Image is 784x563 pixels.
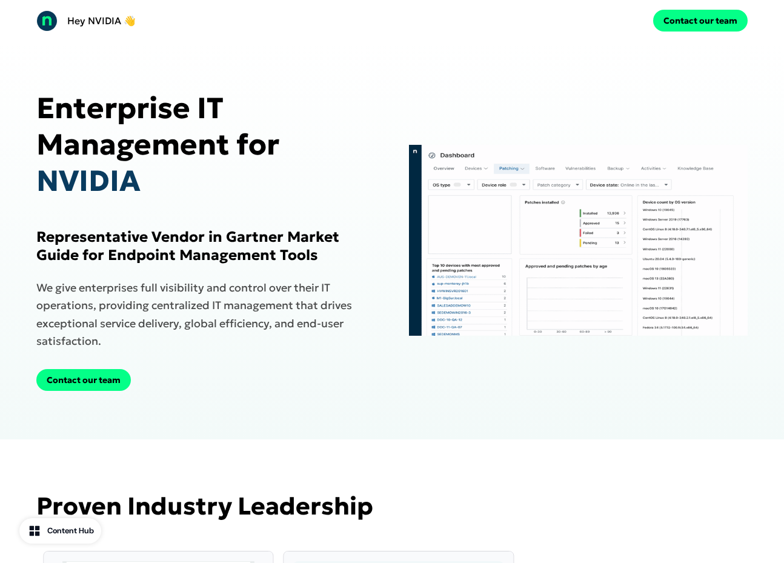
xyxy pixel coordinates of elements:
[67,13,136,28] p: Hey NVIDIA 👋
[653,10,748,32] button: Contact our team
[36,279,375,350] h1: We give enterprises full visibility and control over their IT operations, providing centralized I...
[36,228,375,264] h1: Representative Vendor in Gartner Market Guide for Endpoint Management Tools
[36,90,375,199] h1: Enterprise IT Management for
[19,518,101,544] button: Content Hub
[47,525,94,537] div: Content Hub
[36,162,141,199] strong: NVIDIA
[36,488,748,524] p: Proven Industry Leadership
[36,369,131,391] button: Contact our team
